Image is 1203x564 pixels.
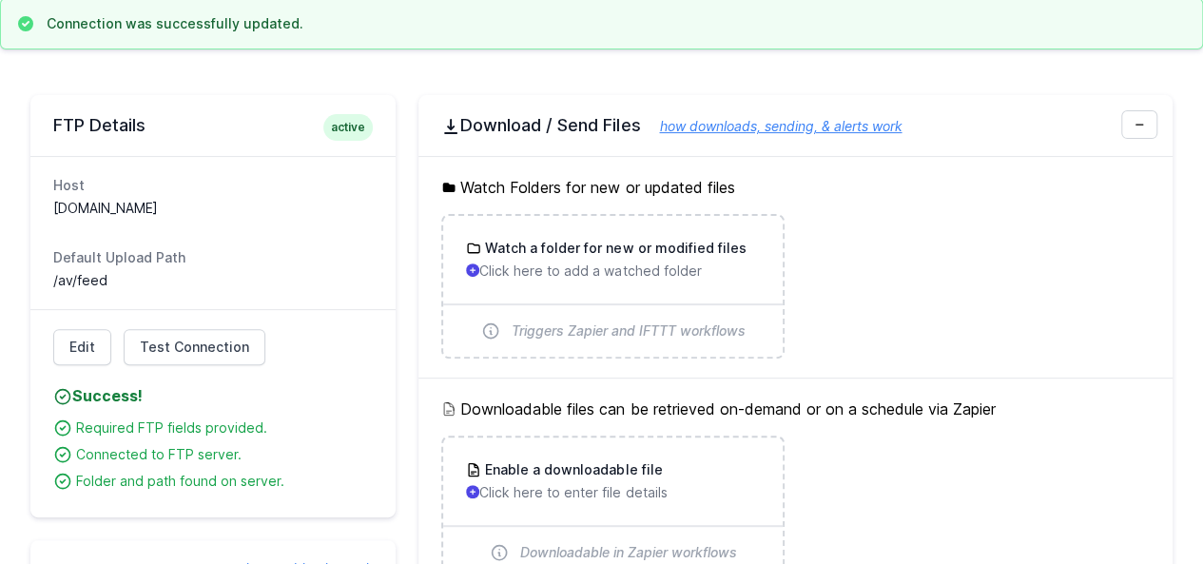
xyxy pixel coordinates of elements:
[53,384,373,407] h4: Success!
[124,329,265,365] a: Test Connection
[53,329,111,365] a: Edit
[520,543,737,562] span: Downloadable in Zapier workflows
[140,338,249,357] span: Test Connection
[466,483,759,502] p: Click here to enter file details
[53,199,373,218] dd: [DOMAIN_NAME]
[443,216,782,357] a: Watch a folder for new or modified files Click here to add a watched folder Triggers Zapier and I...
[481,460,662,479] h3: Enable a downloadable file
[53,248,373,267] dt: Default Upload Path
[53,114,373,137] h2: FTP Details
[512,321,746,340] span: Triggers Zapier and IFTTT workflows
[441,176,1150,199] h5: Watch Folders for new or updated files
[323,114,373,141] span: active
[53,271,373,290] dd: /av/feed
[466,262,759,281] p: Click here to add a watched folder
[441,114,1150,137] h2: Download / Send Files
[76,445,373,464] div: Connected to FTP server.
[481,239,746,258] h3: Watch a folder for new or modified files
[53,176,373,195] dt: Host
[76,472,373,491] div: Folder and path found on server.
[47,14,303,33] h3: Connection was successfully updated.
[640,118,902,134] a: how downloads, sending, & alerts work
[441,398,1150,420] h5: Downloadable files can be retrieved on-demand or on a schedule via Zapier
[76,418,373,438] div: Required FTP fields provided.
